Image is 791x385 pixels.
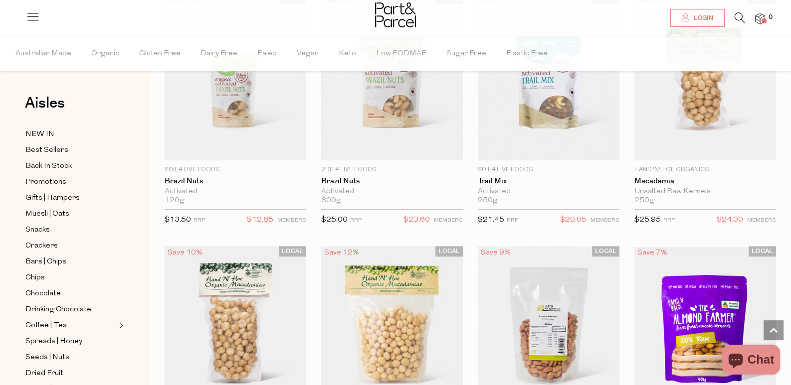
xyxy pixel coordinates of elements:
[478,246,514,259] div: Save 9%
[25,160,72,172] span: Back In Stock
[139,36,181,71] span: Gluten Free
[560,214,587,227] span: $20.05
[25,304,91,316] span: Drinking Chocolate
[634,246,670,259] div: Save 7%
[321,196,341,205] span: 300g
[25,208,69,220] span: Muesli | Oats
[25,192,116,204] a: Gifts | Hampers
[755,13,765,24] a: 0
[165,165,306,174] p: 2Die4 Live Foods
[321,246,362,259] div: Save 12%
[670,9,725,27] a: Login
[25,335,116,348] a: Spreads | Honey
[25,368,63,380] span: Dried Fruit
[634,187,776,196] div: Unsalted Raw Kernels
[478,187,619,196] div: Activated
[747,218,776,223] small: MEMBERS
[194,218,205,223] small: RRP
[25,336,82,348] span: Spreads | Honey
[25,240,58,252] span: Crackers
[592,246,619,257] span: LOCAL
[478,196,498,205] span: 250g
[321,177,463,186] a: Brazil Nuts
[435,246,463,257] span: LOCAL
[25,287,116,300] a: Chocolate
[279,246,306,257] span: LOCAL
[717,214,743,227] span: $24.00
[25,367,116,380] a: Dried Fruit
[25,303,116,316] a: Drinking Chocolate
[25,144,68,156] span: Best Sellers
[375,2,416,27] img: Part&Parcel
[350,218,362,223] small: RRP
[376,36,426,71] span: Low FODMAP
[25,192,80,204] span: Gifts | Hampers
[25,272,45,284] span: Chips
[506,36,548,71] span: Plastic Free
[403,214,430,227] span: $23.60
[91,36,119,71] span: Organic
[25,208,116,220] a: Muesli | Oats
[321,216,348,224] span: $25.00
[165,216,191,224] span: $13.50
[25,128,116,140] a: NEW IN
[446,36,486,71] span: Sugar Free
[25,320,67,332] span: Coffee | Tea
[200,36,237,71] span: Dairy Free
[25,224,116,236] a: Snacks
[257,36,277,71] span: Paleo
[634,177,776,186] a: Macadamia
[277,218,306,223] small: MEMBERS
[634,196,654,205] span: 250g
[25,352,69,364] span: Seeds | Nuts
[434,218,463,223] small: MEMBERS
[634,216,661,224] span: $25.95
[591,218,619,223] small: MEMBERS
[719,345,783,377] inbox-online-store-chat: Shopify online store chat
[165,246,205,259] div: Save 10%
[25,256,116,268] a: Bars | Chips
[766,13,775,22] span: 0
[117,319,124,331] button: Expand/Collapse Coffee | Tea
[321,187,463,196] div: Activated
[634,165,776,174] p: Hand 'n' Hoe Organics
[691,14,713,22] span: Login
[749,246,776,257] span: LOCAL
[297,36,319,71] span: Vegan
[478,177,619,186] a: Trail Mix
[25,319,116,332] a: Coffee | Tea
[25,92,65,114] span: Aisles
[165,187,306,196] div: Activated
[165,177,306,186] a: Brazil Nuts
[15,36,71,71] span: Australian Made
[25,351,116,364] a: Seeds | Nuts
[25,288,61,300] span: Chocolate
[478,165,619,174] p: 2Die4 Live Foods
[663,218,675,223] small: RRP
[25,160,116,172] a: Back In Stock
[25,176,116,188] a: Promotions
[25,128,54,140] span: NEW IN
[25,144,116,156] a: Best Sellers
[165,196,185,205] span: 120g
[25,176,66,188] span: Promotions
[25,271,116,284] a: Chips
[339,36,356,71] span: Keto
[478,216,504,224] span: $21.45
[25,224,50,236] span: Snacks
[25,256,66,268] span: Bars | Chips
[25,96,65,121] a: Aisles
[247,214,273,227] span: $12.85
[507,218,518,223] small: RRP
[25,240,116,252] a: Crackers
[321,165,463,174] p: 2Die4 Live Foods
